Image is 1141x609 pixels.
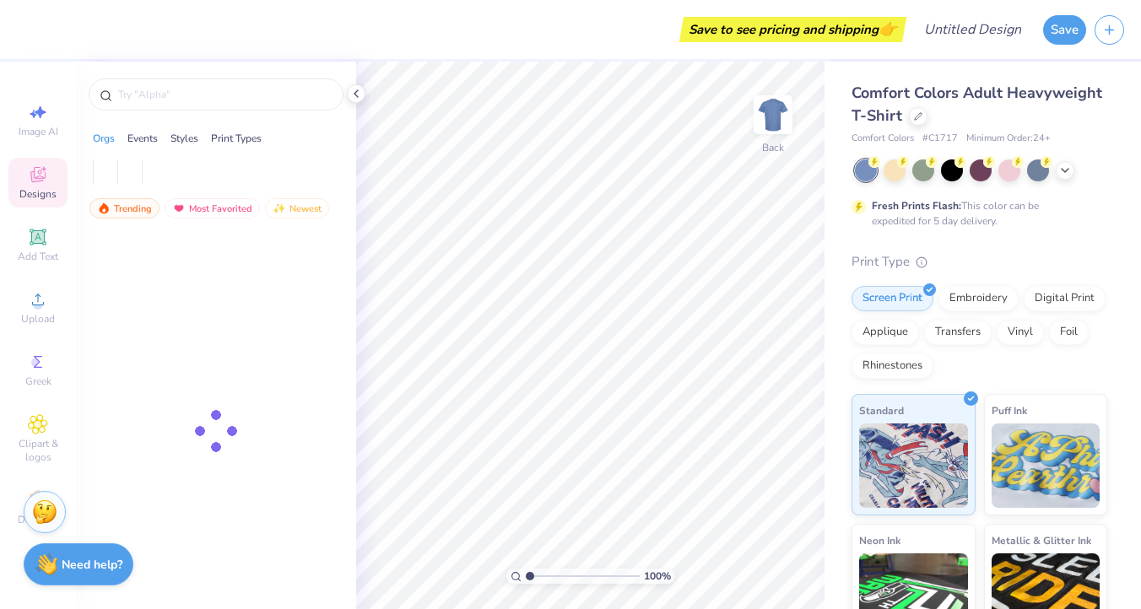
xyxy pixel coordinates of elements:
div: Digital Print [1024,286,1106,311]
div: Trending [89,198,160,218]
span: 👉 [879,19,897,39]
span: Decorate [18,513,58,526]
span: Greek [25,375,51,388]
span: Image AI [19,125,58,138]
input: Untitled Design [911,13,1035,46]
img: Standard [859,423,968,508]
input: Try "Alpha" [116,86,333,103]
span: Designs [19,187,57,201]
img: Newest.gif [273,202,286,214]
span: Metallic & Glitter Ink [992,531,1091,549]
span: Puff Ink [992,402,1027,419]
div: Foil [1049,320,1089,345]
img: trending.gif [97,202,111,214]
img: Puff Ink [992,423,1100,508]
span: Neon Ink [859,531,900,549]
img: Back [756,98,790,132]
div: Transfers [924,320,992,345]
img: most_fav.gif [172,202,186,214]
div: Save to see pricing and shipping [684,17,902,42]
div: Applique [852,320,919,345]
div: Vinyl [997,320,1044,345]
span: Minimum Order: 24 + [966,132,1051,146]
div: Newest [265,198,329,218]
div: Orgs [93,131,115,146]
strong: Fresh Prints Flash: [872,199,961,213]
div: Back [762,140,784,155]
div: Styles [170,131,198,146]
span: Comfort Colors Adult Heavyweight T-Shirt [852,83,1102,126]
div: Print Types [211,131,262,146]
span: # C1717 [922,132,958,146]
div: Rhinestones [852,353,933,379]
span: Upload [21,312,55,326]
span: Standard [859,402,904,419]
div: Most Favorited [165,198,260,218]
div: Print Type [852,252,1107,272]
div: Screen Print [852,286,933,311]
span: 100 % [644,569,671,584]
span: Clipart & logos [8,437,68,464]
div: Embroidery [938,286,1019,311]
strong: Need help? [62,557,122,573]
div: Events [127,131,158,146]
span: Add Text [18,250,58,263]
button: Save [1043,15,1086,45]
div: This color can be expedited for 5 day delivery. [872,198,1079,229]
span: Comfort Colors [852,132,914,146]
